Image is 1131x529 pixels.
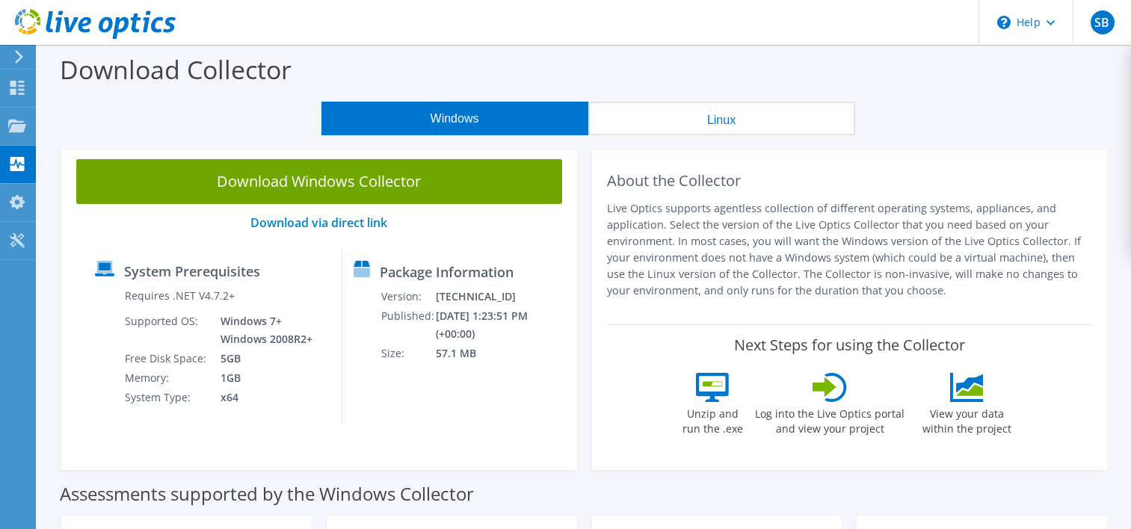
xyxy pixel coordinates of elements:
[125,288,235,303] label: Requires .NET V4.7.2+
[678,402,747,436] label: Unzip and run the .exe
[380,264,514,279] label: Package Information
[209,388,315,407] td: x64
[607,200,1093,299] p: Live Optics supports agentless collection of different operating systems, appliances, and applica...
[124,349,209,368] td: Free Disk Space:
[60,486,474,501] label: Assessments supported by the Windows Collector
[380,306,435,344] td: Published:
[997,16,1011,29] svg: \n
[380,287,435,306] td: Version:
[124,368,209,388] td: Memory:
[124,388,209,407] td: System Type:
[588,102,855,135] button: Linux
[913,402,1020,436] label: View your data within the project
[734,336,965,354] label: Next Steps for using the Collector
[1091,10,1115,34] span: SB
[607,172,1093,190] h2: About the Collector
[435,287,570,306] td: [TECHNICAL_ID]
[380,344,435,363] td: Size:
[124,312,209,349] td: Supported OS:
[321,102,588,135] button: Windows
[209,368,315,388] td: 1GB
[435,306,570,344] td: [DATE] 1:23:51 PM (+00:00)
[76,159,562,204] a: Download Windows Collector
[60,52,292,87] label: Download Collector
[209,349,315,368] td: 5GB
[435,344,570,363] td: 57.1 MB
[754,402,905,436] label: Log into the Live Optics portal and view your project
[250,214,387,231] a: Download via direct link
[124,264,260,279] label: System Prerequisites
[209,312,315,349] td: Windows 7+ Windows 2008R2+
